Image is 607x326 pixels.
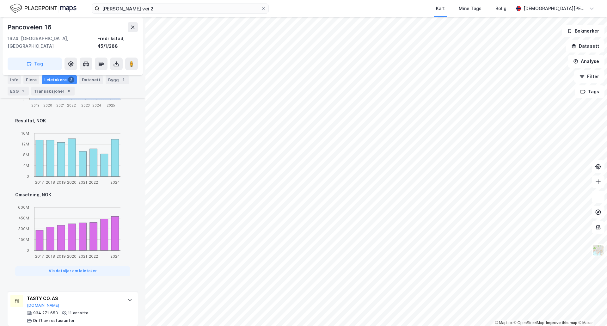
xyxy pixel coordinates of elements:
tspan: 2025 [107,103,115,107]
div: Leietakere [42,75,77,84]
tspan: 2023 [81,103,90,107]
div: Datasett [79,75,103,84]
div: Fredrikstad, 45/1/288 [97,35,138,50]
button: [DOMAIN_NAME] [27,303,59,308]
a: OpenStreetMap [514,321,544,325]
a: Improve this map [546,321,577,325]
img: logo.f888ab2527a4732fd821a326f86c7f29.svg [10,3,77,14]
tspan: 2018 [46,254,55,258]
button: Tag [8,58,62,70]
div: Mine Tags [459,5,481,12]
tspan: 2021 [78,254,87,258]
tspan: 2024 [92,103,101,107]
div: Pancoveien 16 [8,22,52,32]
tspan: 2022 [89,180,98,184]
tspan: 0 [22,98,25,101]
div: TASTY CO. AS [27,295,121,302]
img: Z [592,244,604,256]
tspan: 2017 [35,180,44,184]
tspan: 300M [18,226,29,231]
div: ESG [8,87,29,95]
button: Tags [575,85,604,98]
tspan: 2022 [89,254,98,258]
tspan: 2019 [57,180,66,184]
button: Vis detaljer om leietaker [15,266,130,276]
tspan: 2020 [67,254,77,258]
tspan: 2018 [46,180,55,184]
tspan: 2019 [57,254,66,258]
tspan: 0 [27,174,29,179]
iframe: Chat Widget [575,296,607,326]
div: Omsetning, NOK [15,191,130,199]
div: [DEMOGRAPHIC_DATA][PERSON_NAME] [524,5,587,12]
div: 8 [66,88,72,94]
div: 2 [20,88,26,94]
tspan: 16M [21,131,29,136]
button: Datasett [566,40,604,52]
div: Drift av restauranter [33,318,75,323]
div: 934 271 653 [33,311,58,316]
tspan: 2020 [67,180,77,184]
div: Bolig [495,5,506,12]
tspan: 450M [18,216,29,220]
div: Transaksjoner [31,87,75,95]
tspan: 2024 [110,180,120,184]
div: 11 ansatte [68,311,89,316]
tspan: 2020 [43,103,52,107]
div: Info [8,75,21,84]
tspan: 600M [18,205,29,210]
div: Kontrollprogram for chat [575,296,607,326]
tspan: 2021 [56,103,64,107]
button: Analyse [568,55,604,68]
button: Bokmerker [562,25,604,37]
tspan: 8M [23,152,29,157]
div: 1624, [GEOGRAPHIC_DATA], [GEOGRAPHIC_DATA] [8,35,97,50]
div: Resultat, NOK [15,117,130,125]
div: 1 [120,77,126,83]
input: Søk på adresse, matrikkel, gårdeiere, leietakere eller personer [100,4,261,13]
div: Eiere [23,75,39,84]
tspan: 150M [19,237,29,242]
tspan: 2024 [110,254,120,258]
div: Bygg [106,75,129,84]
tspan: 2017 [35,254,44,258]
a: Mapbox [495,321,512,325]
tspan: 4M [23,163,29,168]
tspan: 2021 [78,180,87,184]
div: 2 [68,77,74,83]
tspan: 2019 [31,103,40,107]
tspan: 0 [27,248,29,253]
tspan: 2022 [67,103,76,107]
div: Kart [436,5,445,12]
button: Filter [574,70,604,83]
tspan: 12M [21,142,29,146]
